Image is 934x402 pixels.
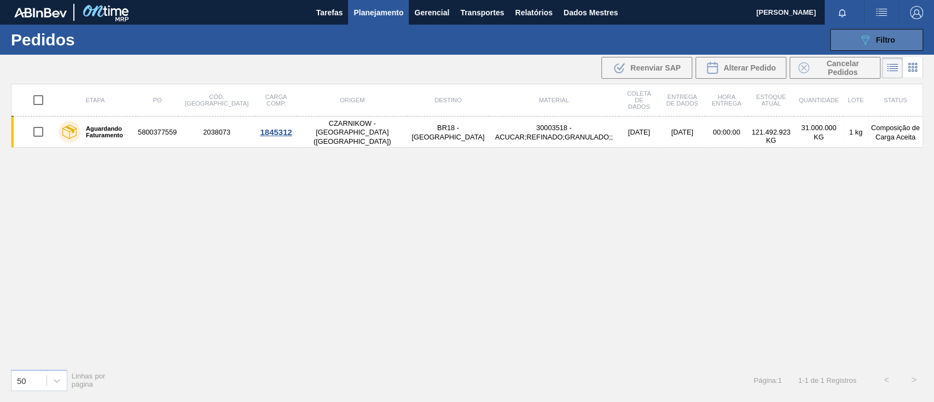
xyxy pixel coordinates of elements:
font: : [776,376,778,384]
div: Cancelar Pedidos em Massa [790,57,880,79]
button: < [873,366,900,394]
font: [PERSON_NAME] [756,8,816,16]
font: Quantidade [799,97,839,103]
font: Reenviar SAP [630,63,681,72]
font: Registros [826,376,856,384]
font: CZARNIKOW - [GEOGRAPHIC_DATA] ([GEOGRAPHIC_DATA]) [314,119,391,145]
font: 31.000.000 KG [801,124,836,141]
font: Carga Comp. [265,94,287,107]
font: 50 [17,376,26,385]
font: > [911,375,916,384]
font: Alterar Pedido [723,63,776,72]
font: 1 kg [849,128,862,136]
font: BR18 - [GEOGRAPHIC_DATA] [411,124,484,141]
font: [DATE] [628,128,650,136]
font: Hora Entrega [712,94,741,107]
a: Aguardando Faturamento58003775592038073CZARNIKOW - [GEOGRAPHIC_DATA] ([GEOGRAPHIC_DATA])BR18 - [G... [11,116,923,148]
img: TNhmsLtSVTkK8tSr43FrP2fwEKptu5GPRR3wAAAABJRU5ErkJggg== [14,8,67,18]
button: > [900,366,927,394]
div: Visão em Cartões [903,57,923,78]
font: 2038073 [203,128,230,136]
font: Cancelar Pedidos [826,59,858,77]
font: Aguardando Faturamento [86,125,123,138]
font: Dados Mestres [564,8,618,17]
font: Gerencial [414,8,449,17]
font: Cód. [GEOGRAPHIC_DATA] [185,94,248,107]
font: - [802,376,804,384]
font: Página [753,376,775,384]
button: Notificações [825,5,860,20]
font: 30003518 - ACUCAR;REFINADO;GRANULADO;; [495,124,613,141]
div: Reenviar SAP [601,57,692,79]
font: Coleta de dados [627,90,651,110]
font: Origem [340,97,364,103]
font: 00:00:00 [713,128,740,136]
font: 1 [778,376,781,384]
font: 1 [820,376,824,384]
font: de [810,376,818,384]
font: Etapa [85,97,105,103]
font: Material [539,97,569,103]
div: Visão em Lista [882,57,903,78]
button: Cancelar Pedidos [790,57,880,79]
font: Linhas por página [72,372,106,388]
img: Sair [910,6,923,19]
font: [DATE] [671,128,693,136]
button: Filtro [830,29,923,51]
font: 1 [804,376,808,384]
font: Entrega de dados [666,94,698,107]
font: 5800377559 [138,128,177,136]
font: Pedidos [11,31,75,49]
font: Relatórios [515,8,552,17]
font: 121.492.923 KG [751,128,790,144]
font: 1 [798,376,802,384]
font: Tarefas [316,8,343,17]
font: PO [153,97,161,103]
font: Estoque atual [756,94,786,107]
font: Destino [434,97,462,103]
font: Lote [848,97,863,103]
font: Transportes [460,8,504,17]
font: Filtro [876,36,895,44]
font: Planejamento [353,8,403,17]
font: < [884,375,889,384]
img: ações do usuário [875,6,888,19]
div: Alterar Pedido [695,57,786,79]
font: Status [884,97,907,103]
font: 1845312 [260,127,292,137]
font: Composição de Carga Aceita [871,124,920,141]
